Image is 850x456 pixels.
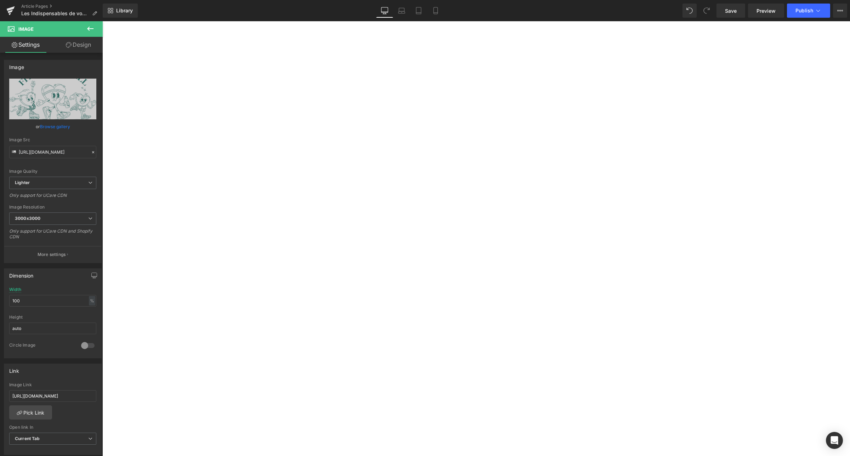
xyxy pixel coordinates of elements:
[756,7,776,15] span: Preview
[9,315,96,320] div: Height
[9,60,24,70] div: Image
[15,436,40,441] b: Current Tab
[4,246,101,263] button: More settings
[18,26,34,32] span: Image
[9,169,96,174] div: Image Quality
[9,205,96,210] div: Image Resolution
[9,137,96,142] div: Image Src
[9,323,96,334] input: auto
[9,425,96,430] div: Open link In
[9,146,96,158] input: Link
[725,7,737,15] span: Save
[682,4,697,18] button: Undo
[38,251,66,258] p: More settings
[826,432,843,449] div: Open Intercom Messenger
[53,37,104,53] a: Design
[787,4,830,18] button: Publish
[699,4,714,18] button: Redo
[9,390,96,402] input: https://your-shop.myshopify.com
[376,4,393,18] a: Desktop
[795,8,813,13] span: Publish
[9,193,96,203] div: Only support for UCare CDN
[89,296,95,306] div: %
[9,228,96,244] div: Only support for UCare CDN and Shopify CDN
[9,295,96,307] input: auto
[21,11,89,16] span: Les Indispensables de vos looks rentrée 2025
[15,216,40,221] b: 3000x3000
[9,287,21,292] div: Width
[9,269,34,279] div: Dimension
[9,364,19,374] div: Link
[103,4,138,18] a: New Library
[427,4,444,18] a: Mobile
[116,7,133,14] span: Library
[748,4,784,18] a: Preview
[40,120,70,133] a: Browse gallery
[21,4,103,9] a: Article Pages
[9,123,96,130] div: or
[9,405,52,420] a: Pick Link
[393,4,410,18] a: Laptop
[833,4,847,18] button: More
[410,4,427,18] a: Tablet
[9,342,74,350] div: Circle Image
[9,382,96,387] div: Image Link
[15,180,30,185] b: Lighter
